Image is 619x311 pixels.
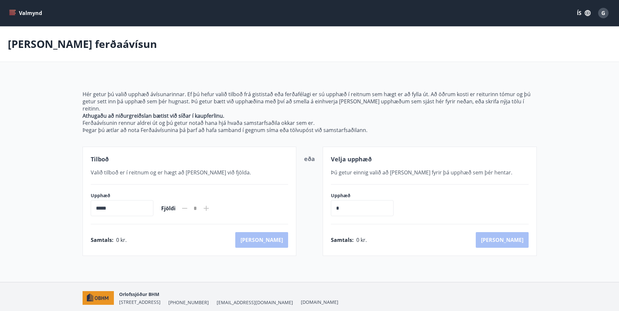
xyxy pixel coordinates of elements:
[83,112,224,119] strong: Athugaðu að niðurgreiðslan bætist við síðar í kaupferlinu.
[356,236,367,244] span: 0 kr.
[331,155,372,163] span: Velja upphæð
[119,299,161,305] span: [STREET_ADDRESS]
[8,7,45,19] button: menu
[168,299,209,306] span: [PHONE_NUMBER]
[119,291,159,297] span: Orlofssjóður BHM
[83,91,537,112] p: Hér getur þú valið upphæð ávísunarinnar. Ef þú hefur valið tilboð frá gististað eða ferðafélagi e...
[161,205,176,212] span: Fjöldi
[83,119,537,126] p: Ferðaávísunin rennur aldrei út og þú getur notað hana hjá hvaða samstarfsaðila okkar sem er.
[91,236,114,244] span: Samtals :
[573,7,594,19] button: ÍS
[91,192,153,199] label: Upphæð
[217,299,293,306] span: [EMAIL_ADDRESS][DOMAIN_NAME]
[91,155,109,163] span: Tilboð
[601,9,605,17] span: G
[91,169,251,176] span: Valið tilboð er í reitnum og er hægt að [PERSON_NAME] við fjölda.
[116,236,127,244] span: 0 kr.
[83,291,114,305] img: c7HIBRK87IHNqKbXD1qOiSZFdQtg2UzkX3TnRQ1O.png
[304,155,315,163] span: eða
[331,236,354,244] span: Samtals :
[83,126,537,134] p: Þegar þú ætlar að nota Ferðaávísunina þá þarf að hafa samband í gegnum síma eða tölvupóst við sam...
[301,299,338,305] a: [DOMAIN_NAME]
[331,169,512,176] span: Þú getur einnig valið að [PERSON_NAME] fyrir þá upphæð sem þér hentar.
[331,192,400,199] label: Upphæð
[596,5,611,21] button: G
[8,37,157,51] p: [PERSON_NAME] ferðaávísun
